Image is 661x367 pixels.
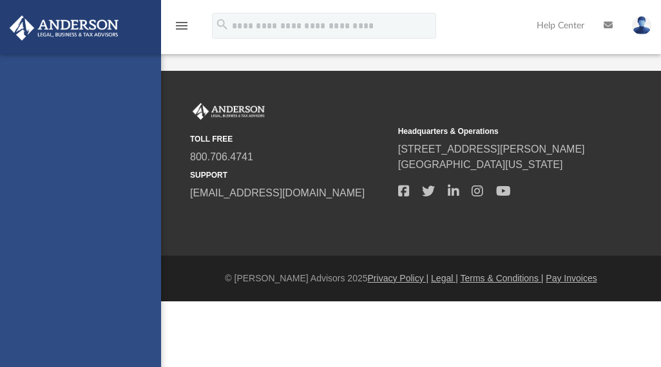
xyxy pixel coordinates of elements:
[398,126,597,137] small: Headquarters & Operations
[190,151,253,162] a: 800.706.4741
[632,16,651,35] img: User Pic
[398,159,563,170] a: [GEOGRAPHIC_DATA][US_STATE]
[461,273,544,283] a: Terms & Conditions |
[190,103,267,120] img: Anderson Advisors Platinum Portal
[431,273,458,283] a: Legal |
[161,272,661,285] div: © [PERSON_NAME] Advisors 2025
[215,17,229,32] i: search
[174,18,189,33] i: menu
[368,273,429,283] a: Privacy Policy |
[190,133,389,145] small: TOLL FREE
[174,24,189,33] a: menu
[398,144,585,155] a: [STREET_ADDRESS][PERSON_NAME]
[6,15,122,41] img: Anderson Advisors Platinum Portal
[190,187,365,198] a: [EMAIL_ADDRESS][DOMAIN_NAME]
[546,273,597,283] a: Pay Invoices
[190,169,389,181] small: SUPPORT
